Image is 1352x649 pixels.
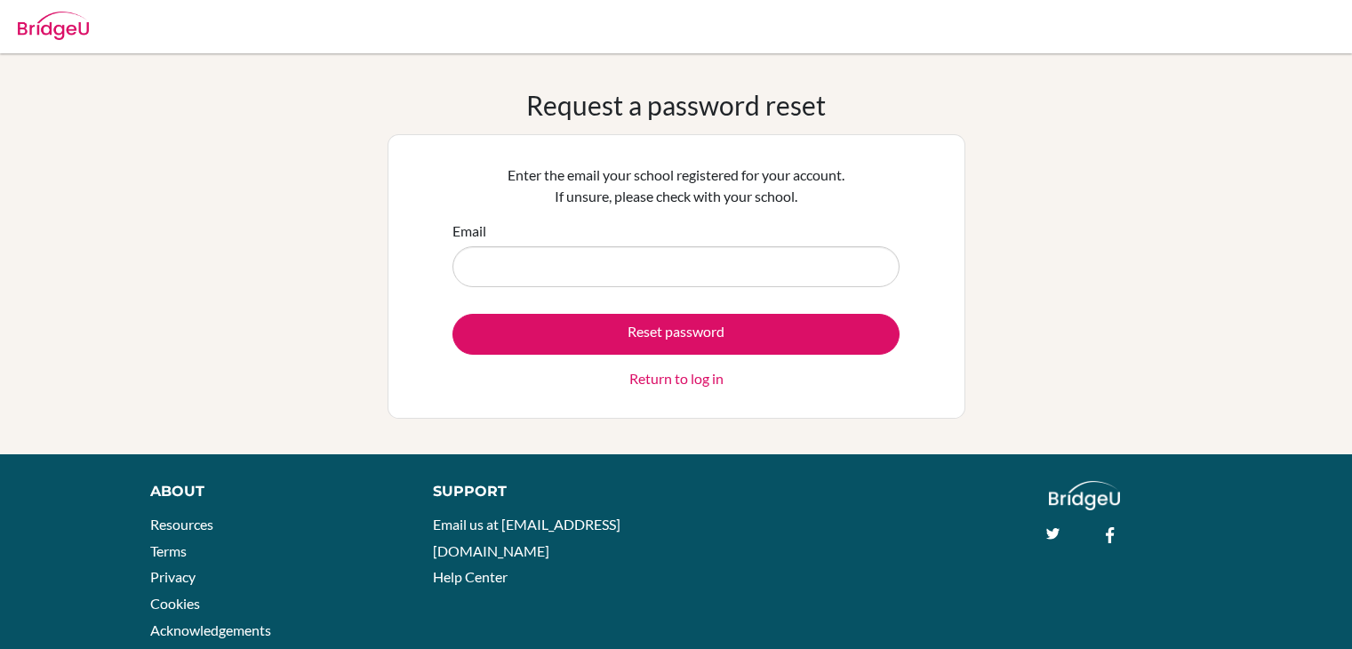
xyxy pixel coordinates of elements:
[150,542,187,559] a: Terms
[433,516,620,559] a: Email us at [EMAIL_ADDRESS][DOMAIN_NAME]
[150,568,196,585] a: Privacy
[452,314,900,355] button: Reset password
[18,12,89,40] img: Bridge-U
[526,89,826,121] h1: Request a password reset
[433,481,657,502] div: Support
[150,481,393,502] div: About
[150,595,200,612] a: Cookies
[150,621,271,638] a: Acknowledgements
[150,516,213,533] a: Resources
[452,164,900,207] p: Enter the email your school registered for your account. If unsure, please check with your school.
[629,368,724,389] a: Return to log in
[452,220,486,242] label: Email
[433,568,508,585] a: Help Center
[1049,481,1121,510] img: logo_white@2x-f4f0deed5e89b7ecb1c2cc34c3e3d731f90f0f143d5ea2071677605dd97b5244.png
